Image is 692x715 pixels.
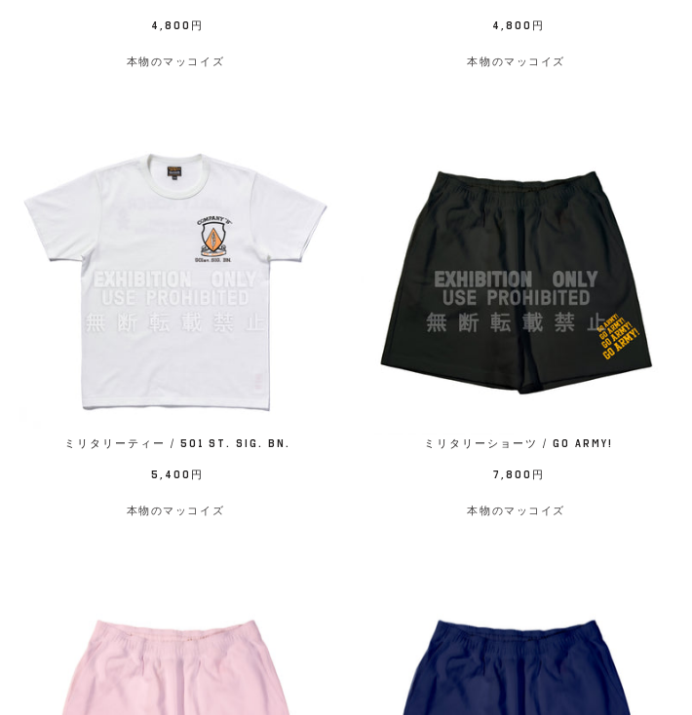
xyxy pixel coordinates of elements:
img: MILITARY SHORTS / GO ARMY! [361,124,673,435]
span: 4,800円 [380,18,653,40]
a: MILITARY SHORTS / GO ARMY! ミリタリーショーツ / GO ARMY! 7,800円 本物のマッコイズ [361,124,673,522]
p: 本物のマッコイズ [361,499,673,522]
p: 本物のマッコイズ [361,50,673,73]
a: MILITARY TEE / 501 st. SIG. BN. ミリタリーティー / 501 st. SIG. BN. 5,400円 本物のマッコイズ [19,124,331,522]
img: MILITARY TEE / 501 st. SIG. BN. [19,124,331,435]
span: 4,800円 [39,18,312,40]
p: 本物のマッコイズ [19,499,331,522]
span: 5,400円 [39,467,312,489]
p: 本物のマッコイズ [19,50,331,73]
span: 7,800円 [380,467,653,489]
span: ミリタリーティー / 501 st. SIG. BN. [39,435,312,458]
span: ミリタリーショーツ / GO ARMY! [380,435,653,458]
